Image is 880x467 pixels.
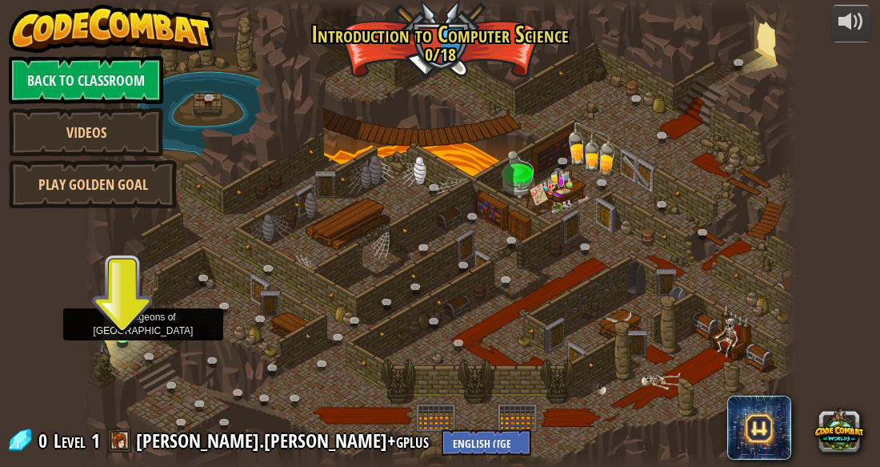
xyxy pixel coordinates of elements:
a: Videos [9,108,163,156]
span: 1 [91,428,100,453]
span: 0 [38,428,52,453]
span: Level [54,428,86,454]
a: Back to Classroom [9,56,163,104]
img: level-banner-unstarted.png [114,300,130,337]
a: [PERSON_NAME].[PERSON_NAME]+gplus [136,428,434,453]
a: Play Golden Goal [9,160,177,208]
button: Adjust volume [831,5,871,42]
img: CodeCombat - Learn how to code by playing a game [9,5,214,53]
